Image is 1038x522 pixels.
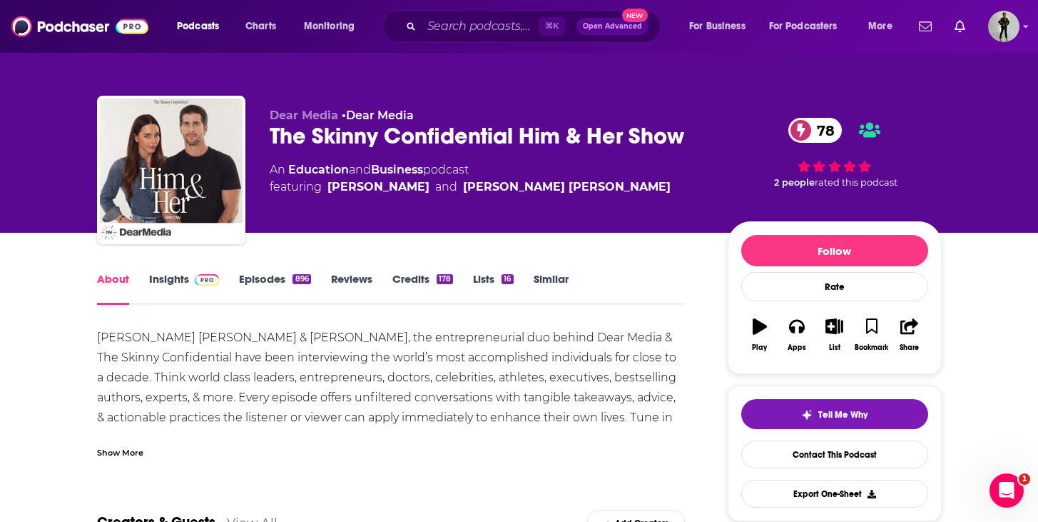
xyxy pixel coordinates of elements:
[868,16,892,36] span: More
[422,15,539,38] input: Search podcasts, credits, & more...
[304,16,355,36] span: Monitoring
[774,177,815,188] span: 2 people
[788,118,842,143] a: 78
[177,16,219,36] span: Podcasts
[741,309,778,361] button: Play
[437,274,453,284] div: 178
[815,309,853,361] button: List
[778,309,815,361] button: Apps
[502,274,513,284] div: 16
[463,179,671,196] a: Lauryn Evarts Bosstick
[342,109,414,122] span: •
[741,272,928,301] div: Rate
[728,109,942,197] div: 78 2 peoplerated this podcast
[539,17,565,36] span: ⌘ K
[97,328,686,468] div: [PERSON_NAME] [PERSON_NAME] & [PERSON_NAME], the entrepreneurial duo behind Dear Media & The Skin...
[583,23,642,30] span: Open Advanced
[97,272,129,305] a: About
[292,274,310,284] div: 896
[270,179,671,196] span: featuring
[900,343,919,352] div: Share
[829,343,840,352] div: List
[327,179,429,196] a: Michael Bosstick
[801,409,813,421] img: tell me why sparkle
[769,16,838,36] span: For Podcasters
[245,16,276,36] span: Charts
[11,13,148,40] img: Podchaser - Follow, Share and Rate Podcasts
[788,343,806,352] div: Apps
[989,473,1024,508] iframe: Intercom live chat
[349,163,371,176] span: and
[741,441,928,468] a: Contact This Podcast
[396,10,674,43] div: Search podcasts, credits, & more...
[576,18,648,35] button: Open AdvancedNew
[679,15,763,38] button: open menu
[741,399,928,429] button: tell me why sparkleTell Me Why
[195,274,220,286] img: Podchaser Pro
[815,177,897,188] span: rated this podcast
[858,15,910,38] button: open menu
[331,272,372,305] a: Reviews
[622,9,648,22] span: New
[853,309,890,361] button: Bookmark
[741,480,928,508] button: Export One-Sheet
[270,109,338,122] span: Dear Media
[855,343,888,352] div: Bookmark
[949,14,971,39] a: Show notifications dropdown
[167,15,238,38] button: open menu
[988,11,1019,42] img: User Profile
[270,161,671,196] div: An podcast
[473,272,513,305] a: Lists16
[803,118,842,143] span: 78
[890,309,927,361] button: Share
[392,272,453,305] a: Credits178
[752,343,767,352] div: Play
[236,15,285,38] a: Charts
[149,272,220,305] a: InsightsPodchaser Pro
[288,163,349,176] a: Education
[534,272,569,305] a: Similar
[1019,473,1030,485] span: 1
[294,15,373,38] button: open menu
[371,163,423,176] a: Business
[239,272,310,305] a: Episodes896
[435,179,457,196] span: and
[346,109,414,122] a: Dear Media
[100,99,243,241] img: The Skinny Confidential Him & Her Show
[988,11,1019,42] span: Logged in as maradorne
[818,409,867,421] span: Tell Me Why
[760,15,858,38] button: open menu
[741,235,928,266] button: Follow
[988,11,1019,42] button: Show profile menu
[913,14,937,39] a: Show notifications dropdown
[689,16,746,36] span: For Business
